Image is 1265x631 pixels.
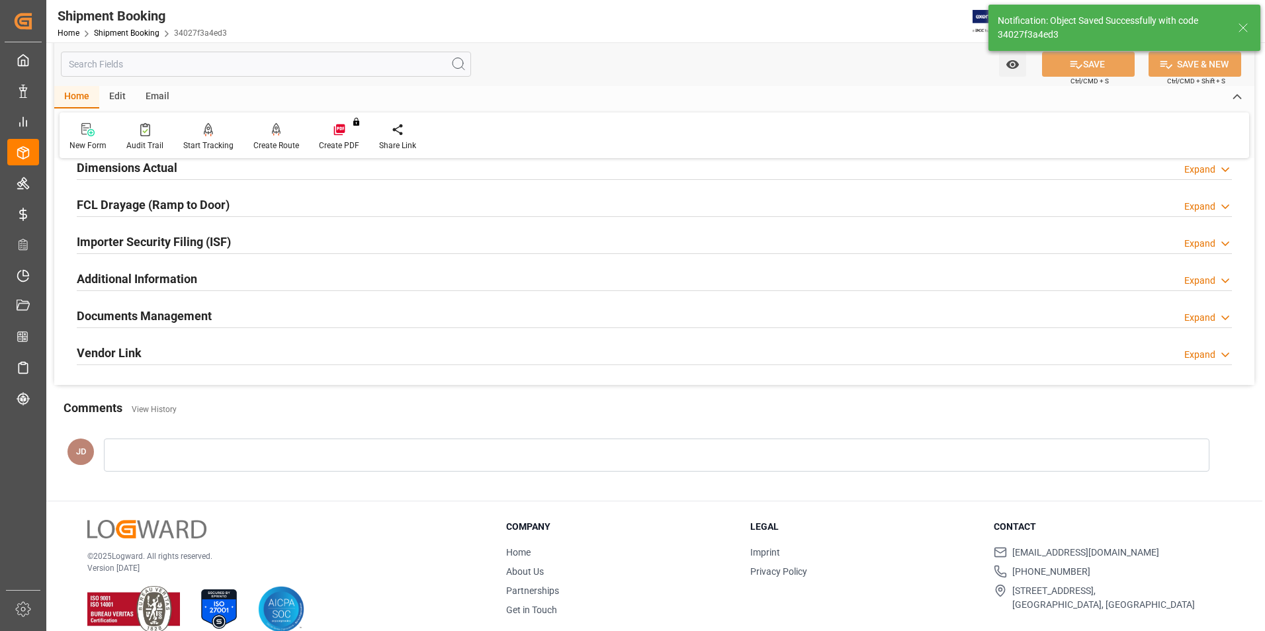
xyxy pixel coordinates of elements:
[750,566,807,577] a: Privacy Policy
[1167,76,1225,86] span: Ctrl/CMD + Shift + S
[994,520,1221,534] h3: Contact
[1070,76,1109,86] span: Ctrl/CMD + S
[998,14,1225,42] div: Notification: Object Saved Successfully with code 34027f3a4ed3
[87,562,473,574] p: Version [DATE]
[77,270,197,288] h2: Additional Information
[506,585,559,596] a: Partnerships
[126,140,163,151] div: Audit Trail
[750,547,780,558] a: Imprint
[1184,274,1215,288] div: Expand
[54,86,99,108] div: Home
[253,140,299,151] div: Create Route
[87,550,473,562] p: © 2025 Logward. All rights reserved.
[379,140,416,151] div: Share Link
[506,547,531,558] a: Home
[506,566,544,577] a: About Us
[136,86,179,108] div: Email
[1184,237,1215,251] div: Expand
[87,520,206,539] img: Logward Logo
[506,520,734,534] h3: Company
[77,233,231,251] h2: Importer Security Filing (ISF)
[77,344,142,362] h2: Vendor Link
[61,52,471,77] input: Search Fields
[1184,163,1215,177] div: Expand
[77,196,230,214] h2: FCL Drayage (Ramp to Door)
[94,28,159,38] a: Shipment Booking
[1184,311,1215,325] div: Expand
[69,140,107,151] div: New Form
[58,28,79,38] a: Home
[1012,546,1159,560] span: [EMAIL_ADDRESS][DOMAIN_NAME]
[1184,200,1215,214] div: Expand
[973,10,1018,33] img: Exertis%20JAM%20-%20Email%20Logo.jpg_1722504956.jpg
[64,399,122,417] h2: Comments
[1012,584,1195,612] span: [STREET_ADDRESS], [GEOGRAPHIC_DATA], [GEOGRAPHIC_DATA]
[506,605,557,615] a: Get in Touch
[99,86,136,108] div: Edit
[1042,52,1135,77] button: SAVE
[999,52,1026,77] button: open menu
[77,307,212,325] h2: Documents Management
[1184,348,1215,362] div: Expand
[132,405,177,414] a: View History
[1012,565,1090,579] span: [PHONE_NUMBER]
[77,159,177,177] h2: Dimensions Actual
[1149,52,1241,77] button: SAVE & NEW
[183,140,234,151] div: Start Tracking
[750,520,978,534] h3: Legal
[76,446,86,456] span: JD
[58,6,227,26] div: Shipment Booking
